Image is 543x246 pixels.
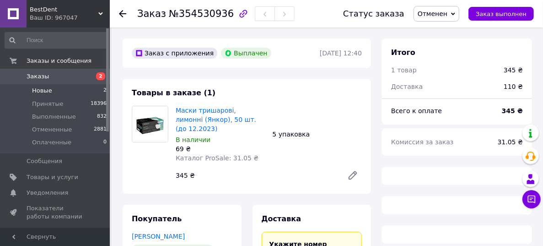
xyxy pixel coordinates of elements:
[132,88,215,97] span: Товары в заказе (1)
[172,169,340,182] div: 345 ₴
[96,72,105,80] span: 2
[27,57,91,65] span: Заказы и сообщения
[91,100,107,108] span: 18396
[32,87,52,95] span: Новые
[5,32,108,49] input: Поиск
[27,157,62,165] span: Сообщения
[119,9,126,18] div: Вернуться назад
[391,107,442,115] span: Всего к оплате
[476,11,527,17] span: Заказ выполнен
[262,214,301,223] span: Доставка
[32,100,64,108] span: Принятые
[132,106,168,142] img: Маски тришарові, лимонні (Янкор), 50 шт. (до 12.2023)
[103,138,107,147] span: 0
[522,190,541,208] button: Чат с покупателем
[30,5,98,14] span: BestDent
[32,138,71,147] span: Оплаченные
[27,72,49,81] span: Заказы
[27,173,78,181] span: Товары и услуги
[504,66,523,75] div: 345 ₴
[498,77,528,97] div: 110 ₴
[498,138,523,146] span: 31.05 ₴
[176,136,210,143] span: В наличии
[176,107,256,132] a: Маски тришарові, лимонні (Янкор), 50 шт. (до 12.2023)
[176,144,265,153] div: 69 ₴
[391,83,423,90] span: Доставка
[32,126,72,134] span: Отмененные
[137,8,166,19] span: Заказ
[418,10,447,17] span: Отменен
[27,189,68,197] span: Уведомления
[391,138,454,146] span: Комиссия за заказ
[176,154,258,162] span: Каталог ProSale: 31.05 ₴
[32,113,76,121] span: Выполненные
[169,8,234,19] span: №354530936
[221,48,271,59] div: Выплачен
[391,66,417,74] span: 1 товар
[103,87,107,95] span: 2
[468,7,534,21] button: Заказ выполнен
[391,48,415,57] span: Итого
[343,9,404,18] div: Статус заказа
[269,128,366,141] div: 5 упаковка
[132,233,185,240] a: [PERSON_NAME]
[132,48,217,59] div: Заказ с приложения
[97,113,107,121] span: 832
[132,214,182,223] span: Покупатель
[94,126,107,134] span: 2881
[27,204,85,221] span: Показатели работы компании
[502,107,523,115] b: 345 ₴
[30,14,110,22] div: Ваш ID: 967047
[320,49,362,57] time: [DATE] 12:40
[344,166,362,185] a: Редактировать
